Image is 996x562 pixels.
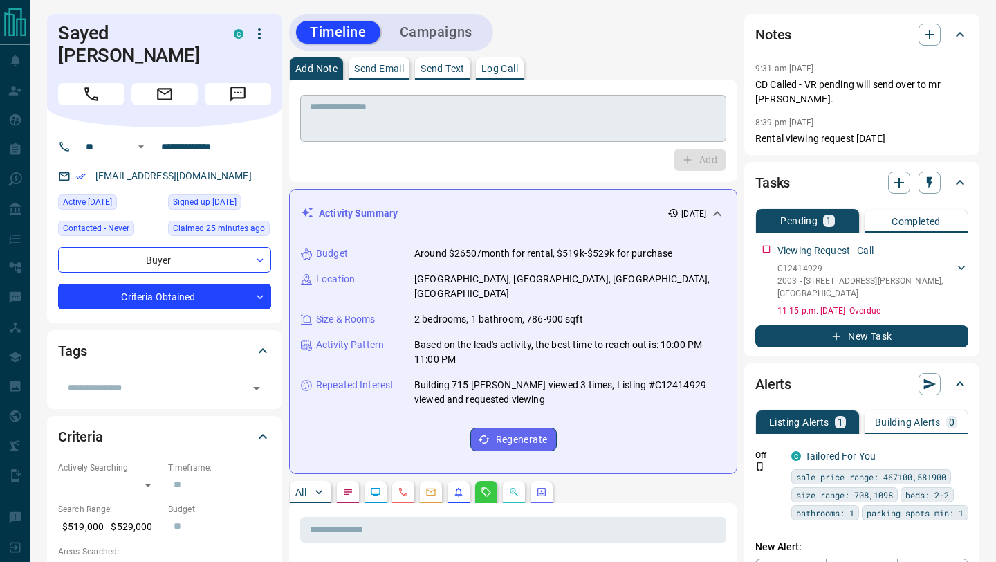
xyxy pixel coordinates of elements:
p: 2003 - [STREET_ADDRESS][PERSON_NAME] , [GEOGRAPHIC_DATA] [777,275,954,300]
h2: Tasks [755,172,790,194]
div: Alerts [755,368,968,401]
span: Call [58,83,124,105]
svg: Push Notification Only [755,462,765,471]
span: Email [131,83,198,105]
button: New Task [755,325,968,347]
div: Tags [58,334,271,368]
p: 1 [838,417,843,427]
span: sale price range: 467100,581900 [796,470,946,484]
h2: Criteria [58,426,103,448]
div: Tasks [755,166,968,199]
p: Areas Searched: [58,545,271,558]
p: Budget: [168,503,271,516]
span: Active [DATE] [63,195,112,209]
button: Timeline [296,21,380,44]
p: Based on the lead's activity, the best time to reach out is: 10:00 PM - 11:00 PM [414,338,726,367]
p: Search Range: [58,503,161,516]
button: Open [247,379,266,398]
div: Tue Oct 14 2025 [168,221,271,240]
p: [GEOGRAPHIC_DATA], [GEOGRAPHIC_DATA], [GEOGRAPHIC_DATA], [GEOGRAPHIC_DATA] [414,272,726,301]
p: Rental viewing request [DATE] [755,132,968,146]
div: Activity Summary[DATE] [301,201,726,226]
h1: Sayed [PERSON_NAME] [58,22,213,66]
p: Repeated Interest [316,378,394,392]
p: Add Note [295,64,338,73]
button: Campaigns [386,21,486,44]
div: Sun Oct 12 2025 [58,194,161,214]
p: Building Alerts [875,417,941,427]
span: beds: 2-2 [905,488,949,502]
svg: Email Verified [76,172,86,181]
span: Claimed 25 minutes ago [173,221,265,235]
p: Pending [780,216,818,226]
p: All [295,487,306,497]
button: Regenerate [470,428,557,451]
div: Criteria Obtained [58,284,271,309]
svg: Requests [481,487,492,498]
p: New Alert: [755,540,968,554]
a: [EMAIL_ADDRESS][DOMAIN_NAME] [95,170,252,181]
div: Criteria [58,420,271,453]
p: Listing Alerts [769,417,829,427]
p: Building 715 [PERSON_NAME] viewed 3 times, Listing #C12414929 viewed and requested viewing [414,378,726,407]
p: Log Call [481,64,518,73]
div: condos.ca [234,29,243,39]
h2: Notes [755,24,791,46]
p: Around $2650/month for rental, $519k-$529k for purchase [414,246,672,261]
h2: Tags [58,340,86,362]
span: size range: 708,1098 [796,488,893,502]
p: CD Called - VR pending will send over to mr [PERSON_NAME]. [755,78,968,107]
span: Signed up [DATE] [173,195,237,209]
p: $519,000 - $529,000 [58,516,161,538]
span: Contacted - Never [63,221,129,235]
p: Size & Rooms [316,312,376,327]
svg: Notes [342,487,353,498]
p: 9:31 am [DATE] [755,64,814,73]
svg: Listing Alerts [453,487,464,498]
p: Off [755,449,783,462]
p: Activity Summary [319,206,398,221]
div: C124149292003 - [STREET_ADDRESS][PERSON_NAME],[GEOGRAPHIC_DATA] [777,260,968,302]
svg: Agent Actions [536,487,547,498]
p: Send Email [354,64,404,73]
p: Activity Pattern [316,338,384,352]
button: Open [133,138,149,155]
svg: Lead Browsing Activity [370,487,381,498]
p: Send Text [421,64,465,73]
p: 11:15 p.m. [DATE] - Overdue [777,305,968,317]
a: Tailored For You [805,451,876,462]
p: Actively Searching: [58,462,161,474]
p: Location [316,272,355,287]
div: Mon Mar 07 2022 [168,194,271,214]
p: C12414929 [777,262,954,275]
p: [DATE] [681,208,706,220]
p: 0 [949,417,954,427]
svg: Calls [398,487,409,498]
span: bathrooms: 1 [796,506,854,520]
p: Timeframe: [168,462,271,474]
span: parking spots min: 1 [867,506,963,520]
p: 2 bedrooms, 1 bathroom, 786-900 sqft [414,312,583,327]
div: Notes [755,18,968,51]
p: Viewing Request - Call [777,244,874,258]
svg: Emails [425,487,436,498]
p: Completed [892,217,941,226]
div: Buyer [58,247,271,273]
p: 1 [826,216,831,226]
p: 8:39 pm [DATE] [755,118,814,127]
h2: Alerts [755,373,791,395]
svg: Opportunities [508,487,519,498]
div: condos.ca [791,451,801,461]
span: Message [205,83,271,105]
p: Budget [316,246,348,261]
